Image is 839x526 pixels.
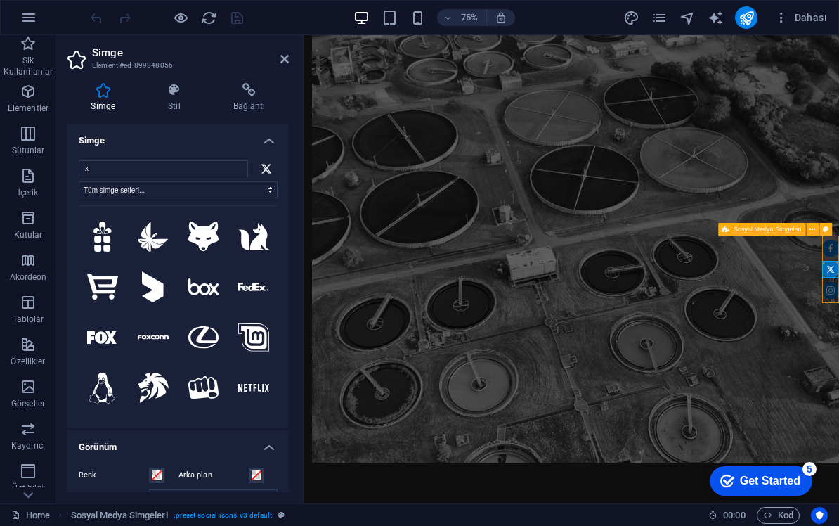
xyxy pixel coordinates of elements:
span: Seçmek için tıkla. Düzenlemek için çift tıkla [71,507,168,524]
button: Brand Netflix (IcoFont) [230,364,278,412]
label: Arka plan [178,467,249,484]
h4: Simge [67,124,289,149]
button: Brand Linux Mint (IcoFont) [230,314,278,361]
h4: Stil [145,83,210,113]
button: Kod [757,507,800,524]
div: Get Started 5 items remaining, 0% complete [11,7,114,37]
i: Yayınla [739,10,755,26]
button: Phoenix (IcoFont) [129,213,177,261]
button: Gift Box (IcoFont) [79,213,126,261]
button: reload [200,9,217,26]
a: Seçimi iptal etmek için tıkla. Sayfaları açmak için çift tıkla [11,507,50,524]
button: 75% [437,9,487,26]
i: Navigatör [679,10,696,26]
div: Get Started [41,15,102,28]
button: design [623,9,639,26]
button: Brand Box (IcoFont) [180,263,228,311]
input: Simge arayın (kare, yarım yıldız vb.) [79,160,248,177]
button: Animal Fox (IcoFont) [230,213,278,261]
p: Sütunlar [12,145,45,156]
label: Mod [79,489,149,506]
button: Animal Fox Alt (IcoFont) [180,213,228,261]
span: Kod [763,507,793,524]
span: 00 00 [723,507,745,524]
span: Sosyal Medya Simgeleri [734,226,802,233]
i: AI Writer [708,10,724,26]
p: Tablolar [13,314,44,325]
p: İçerik [18,187,38,198]
i: Sayfalar (Ctrl+Alt+S) [651,10,668,26]
button: navigator [679,9,696,26]
h3: Element #ed-899848056 [92,59,261,72]
button: Brand Lexus (IcoFont) [180,314,228,361]
button: publish [735,6,757,29]
button: Dahası [769,6,833,29]
p: Özellikler [11,356,45,367]
div: X Twitter (FontAwesome Brands) [255,160,278,177]
p: Elementler [8,103,48,114]
p: Akordeon [10,271,47,283]
nav: breadcrumb [71,507,285,524]
p: Görseller [11,398,45,409]
button: Brand Fedex (IcoFont) [230,263,278,311]
h4: Bağlantı [209,83,289,113]
button: Brand Aliexpress (IcoFont) [79,263,126,311]
p: Kutular [14,229,43,240]
button: Brand Foxconn (IcoFont) [129,314,177,361]
button: pages [651,9,668,26]
p: Üst bilgi [12,482,44,494]
i: Bu element, özelleştirilebilir bir ön ayar [278,511,285,519]
div: 5 [104,3,118,17]
button: Brand Lionix (IcoFont) [129,364,177,412]
i: Sayfayı yeniden yükleyin [201,10,217,26]
h6: 75% [458,9,481,26]
h4: Görünüm [67,430,289,456]
button: Brand Linux (IcoFont) [79,364,126,412]
button: text_generator [707,9,724,26]
p: Kaydırıcı [11,440,45,451]
h2: Simge [92,46,289,59]
button: Brand Fox (IcoFont) [79,314,126,361]
span: . preset-social-icons-v3-default [174,507,273,524]
h6: Oturum süresi [708,507,746,524]
button: Usercentrics [811,507,828,524]
h4: Simge [67,83,145,113]
label: Renk [79,467,149,484]
button: Brand Axiata (IcoFont) [129,263,177,311]
button: Brand Micromax (IcoFont) [180,364,228,412]
span: : [733,510,735,520]
span: Dahası [774,11,827,25]
i: Tasarım (Ctrl+Alt+Y) [623,10,639,26]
